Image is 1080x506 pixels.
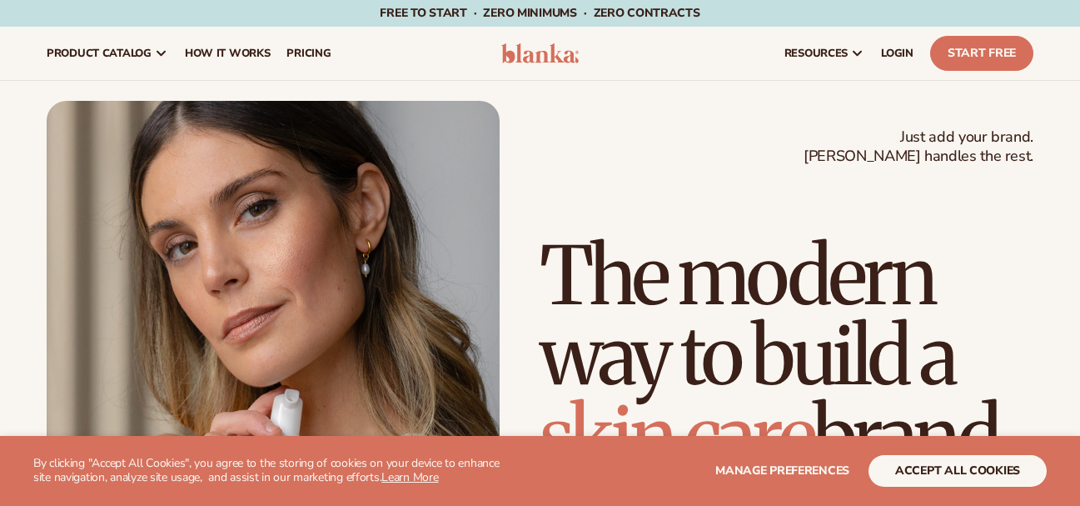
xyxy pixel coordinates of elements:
a: LOGIN [873,27,922,80]
span: Just add your brand. [PERSON_NAME] handles the rest. [804,128,1033,167]
span: How It Works [185,47,271,60]
a: Learn More [381,469,438,485]
span: Manage preferences [715,463,849,478]
a: product catalog [38,27,177,80]
button: accept all cookies [868,455,1047,487]
span: pricing [286,47,331,60]
a: How It Works [177,27,279,80]
span: LOGIN [881,47,913,60]
a: Start Free [930,36,1033,71]
a: pricing [278,27,339,80]
p: By clicking "Accept All Cookies", you agree to the storing of cookies on your device to enhance s... [33,457,513,485]
h1: The modern way to build a brand [540,236,1033,476]
img: logo [501,43,580,63]
a: resources [776,27,873,80]
button: Manage preferences [715,455,849,487]
span: skin care [540,386,813,486]
span: Free to start · ZERO minimums · ZERO contracts [380,5,699,21]
span: resources [784,47,848,60]
span: product catalog [47,47,152,60]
